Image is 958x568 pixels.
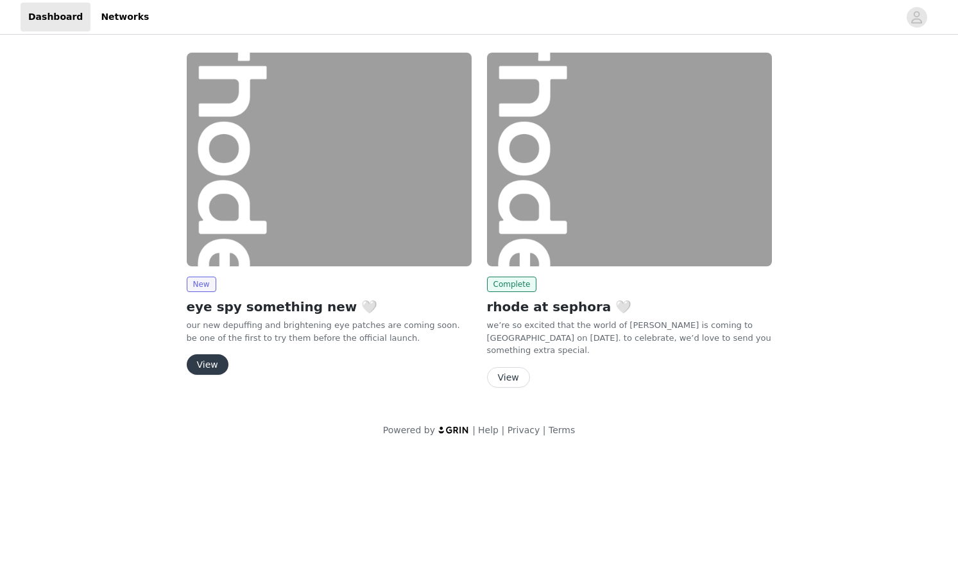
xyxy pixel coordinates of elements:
[549,425,575,435] a: Terms
[438,426,470,434] img: logo
[478,425,499,435] a: Help
[487,319,772,357] p: we’re so excited that the world of [PERSON_NAME] is coming to [GEOGRAPHIC_DATA] on [DATE]. to cel...
[93,3,157,31] a: Networks
[187,360,228,370] a: View
[911,7,923,28] div: avatar
[187,319,472,344] p: our new depuffing and brightening eye patches are coming soon. be one of the first to try them be...
[487,367,530,388] button: View
[383,425,435,435] span: Powered by
[543,425,546,435] span: |
[187,354,228,375] button: View
[187,53,472,266] img: rhode skin
[501,425,504,435] span: |
[21,3,90,31] a: Dashboard
[508,425,540,435] a: Privacy
[487,53,772,266] img: rhode skin
[472,425,475,435] span: |
[187,277,216,292] span: New
[187,297,472,316] h2: eye spy something new 🤍
[487,277,537,292] span: Complete
[487,297,772,316] h2: rhode at sephora 🤍
[487,373,530,383] a: View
